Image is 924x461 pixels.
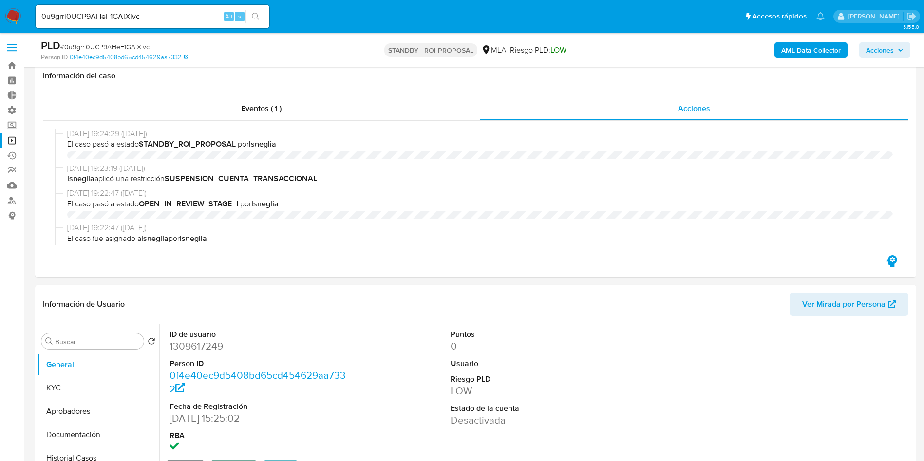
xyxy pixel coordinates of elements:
span: [DATE] 19:22:47 ([DATE]) [67,188,893,199]
a: 0f4e40ec9d5408bd65cd454629aa7332 [70,53,188,62]
dd: LOW [451,384,628,398]
p: STANDBY - ROI PROPOSAL [384,43,477,57]
b: lsneglia [249,138,276,149]
button: Ver Mirada por Persona [790,293,908,316]
b: Person ID [41,53,68,62]
button: Buscar [45,337,53,345]
dd: 1309617249 [170,339,347,353]
a: Salir [906,11,917,21]
p: gustavo.deseta@mercadolibre.com [848,12,903,21]
span: Eventos ( 1 ) [241,103,282,114]
b: SUSPENSION_CUENTA_TRANSACCIONAL [165,173,317,184]
dd: 0 [451,339,628,353]
button: Documentación [38,423,159,446]
span: s [238,12,241,21]
b: lsneglia [141,233,169,244]
button: KYC [38,376,159,400]
span: Riesgo PLD: [510,45,566,55]
dt: Puntos [451,329,628,340]
span: [DATE] 19:22:47 ([DATE]) [67,222,893,233]
span: Alt [225,12,233,21]
dt: ID de usuario [170,329,347,340]
dt: Usuario [451,358,628,369]
b: lsneglia [67,173,94,184]
button: Aprobadores [38,400,159,423]
span: El caso pasó a estado por [67,199,893,209]
b: AML Data Collector [781,42,841,58]
dd: [DATE] 15:25:02 [170,411,347,425]
dt: Person ID [170,358,347,369]
h1: Información de Usuario [43,299,125,309]
dt: RBA [170,430,347,441]
span: Ver Mirada por Persona [802,293,886,316]
dd: Desactivada [451,413,628,427]
b: STANDBY_ROI_PROPOSAL [139,138,236,149]
div: MLA [481,45,506,55]
button: search-icon [245,10,265,23]
input: Buscar [55,337,140,346]
span: El caso pasó a estado por [67,139,893,149]
b: lsneglia [251,198,279,209]
span: aplicó una restricción [67,173,893,184]
h1: Información del caso [43,71,908,81]
dt: Riesgo PLD [451,374,628,385]
a: 0f4e40ec9d5408bd65cd454629aa7332 [170,368,346,396]
span: Accesos rápidos [752,11,807,21]
dt: Estado de la cuenta [451,403,628,414]
span: [DATE] 19:23:19 ([DATE]) [67,163,893,174]
span: Acciones [678,103,710,114]
span: [DATE] 19:24:29 ([DATE]) [67,129,893,139]
span: # 0u9grrl0UCP9AHeF1GAiXivc [60,42,150,52]
button: AML Data Collector [774,42,848,58]
input: Buscar usuario o caso... [36,10,269,23]
button: Acciones [859,42,910,58]
b: OPEN_IN_REVIEW_STAGE_I [139,198,238,209]
a: Notificaciones [816,12,825,20]
button: General [38,353,159,376]
span: Acciones [866,42,894,58]
button: Volver al orden por defecto [148,337,155,348]
span: El caso fue asignado a por [67,233,893,244]
b: PLD [41,37,60,53]
b: lsneglia [180,233,207,244]
span: LOW [550,44,566,55]
dt: Fecha de Registración [170,401,347,412]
